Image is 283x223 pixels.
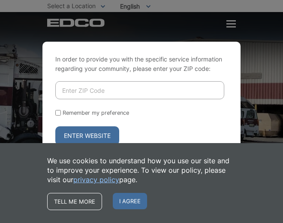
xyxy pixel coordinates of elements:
a: Tell me more [47,193,102,210]
label: Remember my preference [63,110,129,116]
button: Enter Website [55,126,119,145]
span: I agree [113,193,147,209]
input: Enter ZIP Code [55,81,224,99]
p: In order to provide you with the specific service information regarding your community, please en... [55,55,228,73]
a: privacy policy [73,175,119,184]
p: We use cookies to understand how you use our site and to improve your experience. To view our pol... [47,156,236,184]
